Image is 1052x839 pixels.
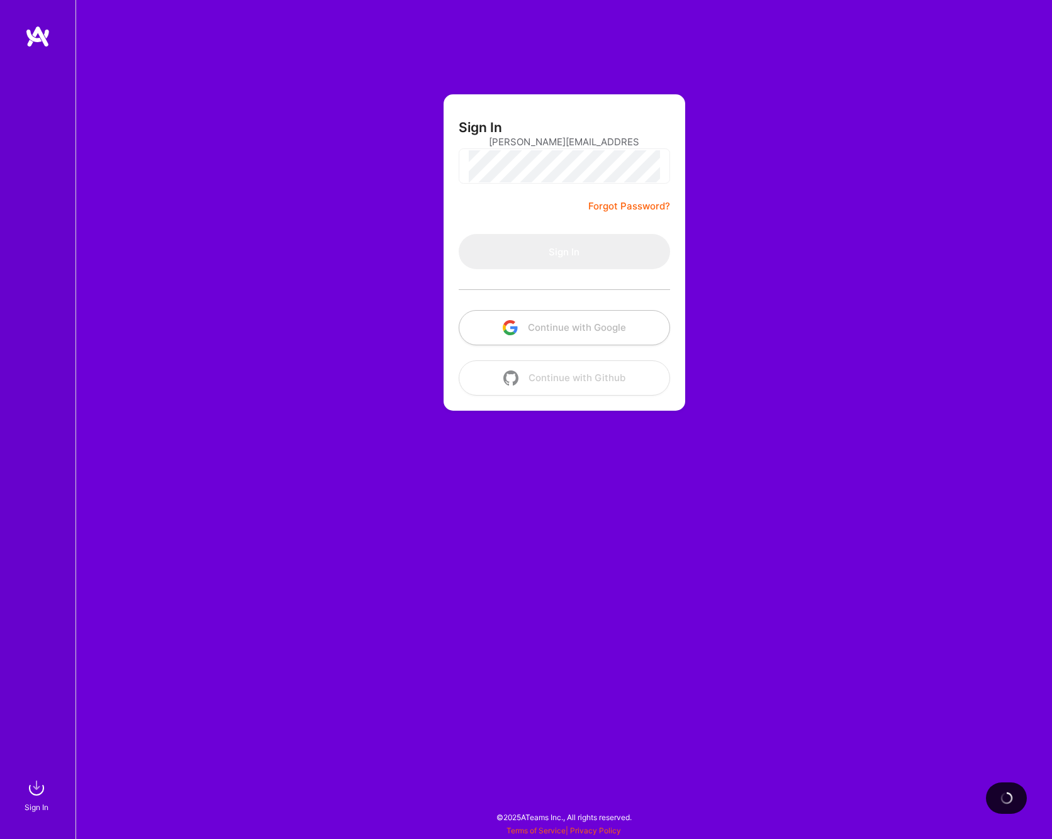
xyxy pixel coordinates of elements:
img: loading [1000,792,1013,804]
a: Forgot Password? [588,199,670,214]
button: Sign In [459,234,670,269]
div: Sign In [25,801,48,814]
h3: Sign In [459,119,502,135]
img: sign in [24,775,49,801]
div: © 2025 ATeams Inc., All rights reserved. [76,801,1052,833]
img: icon [503,370,518,386]
img: icon [503,320,518,335]
button: Continue with Github [459,360,670,396]
span: | [506,826,621,835]
a: Terms of Service [506,826,566,835]
button: Continue with Google [459,310,670,345]
a: sign inSign In [26,775,49,814]
input: Email... [489,126,640,158]
img: logo [25,25,50,48]
a: Privacy Policy [570,826,621,835]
